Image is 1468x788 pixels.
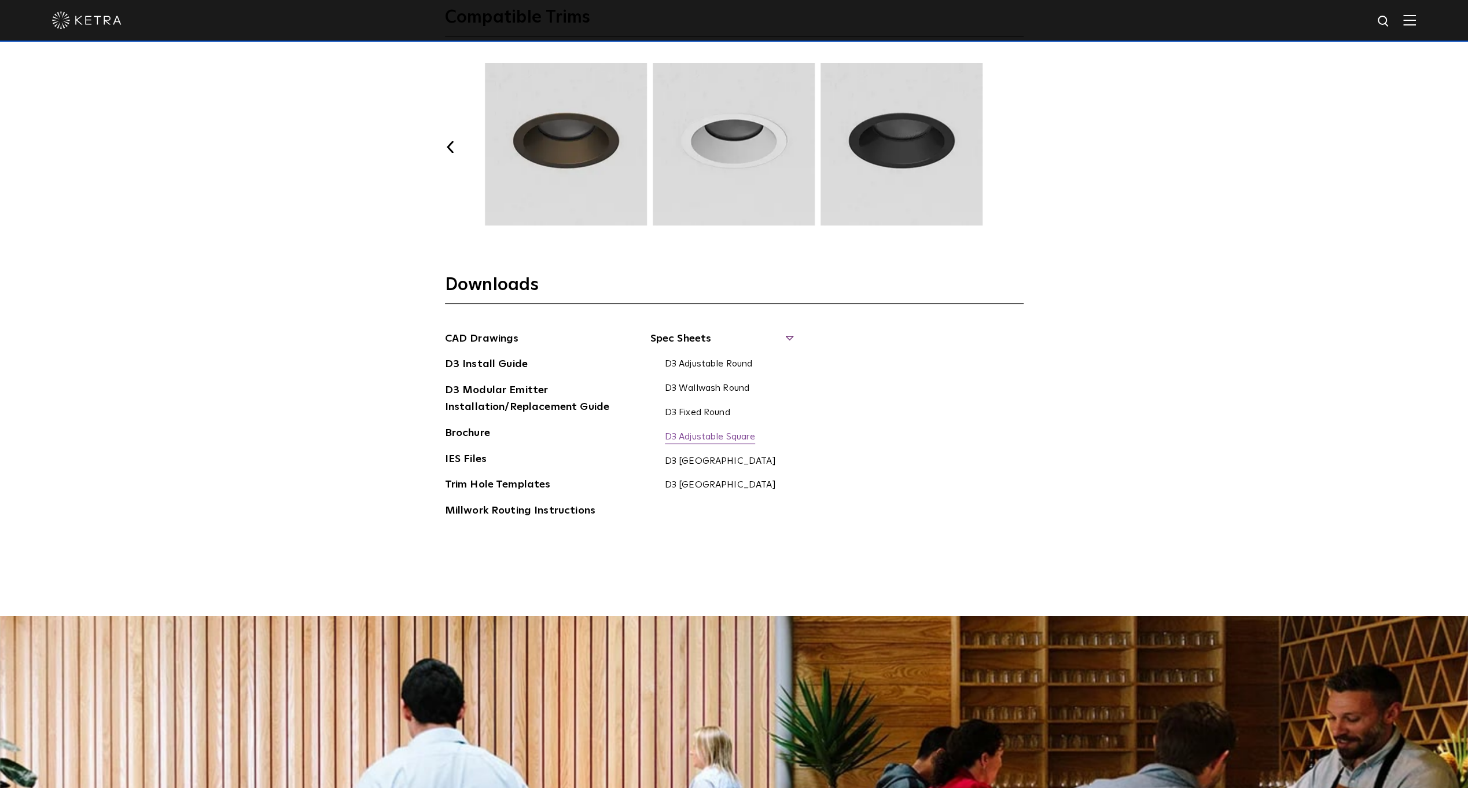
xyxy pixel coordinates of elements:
[665,383,750,395] a: D3 Wallwash Round
[445,425,490,444] a: Brochure
[665,358,753,371] a: D3 Adjustable Round
[665,479,776,492] a: D3 [GEOGRAPHIC_DATA]
[1403,14,1416,25] img: Hamburger%20Nav.svg
[445,356,528,375] a: D3 Install Guide
[665,431,755,444] a: D3 Adjustable Square
[445,477,551,495] a: Trim Hole Templates
[651,63,816,225] img: TRM010.webp
[665,456,776,468] a: D3 [GEOGRAPHIC_DATA]
[483,63,649,225] img: TRM009.webp
[819,63,984,225] img: TRM012.webp
[445,382,619,417] a: D3 Modular Emitter Installation/Replacement Guide
[1377,14,1391,29] img: search icon
[445,141,457,153] button: Previous
[445,503,595,521] a: Millwork Routing Instructions
[52,12,122,29] img: ketra-logo-2019-white
[665,407,730,420] a: D3 Fixed Round
[650,331,792,356] span: Spec Sheets
[445,274,1024,304] h3: Downloads
[445,331,519,349] a: CAD Drawings
[445,451,487,470] a: IES Files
